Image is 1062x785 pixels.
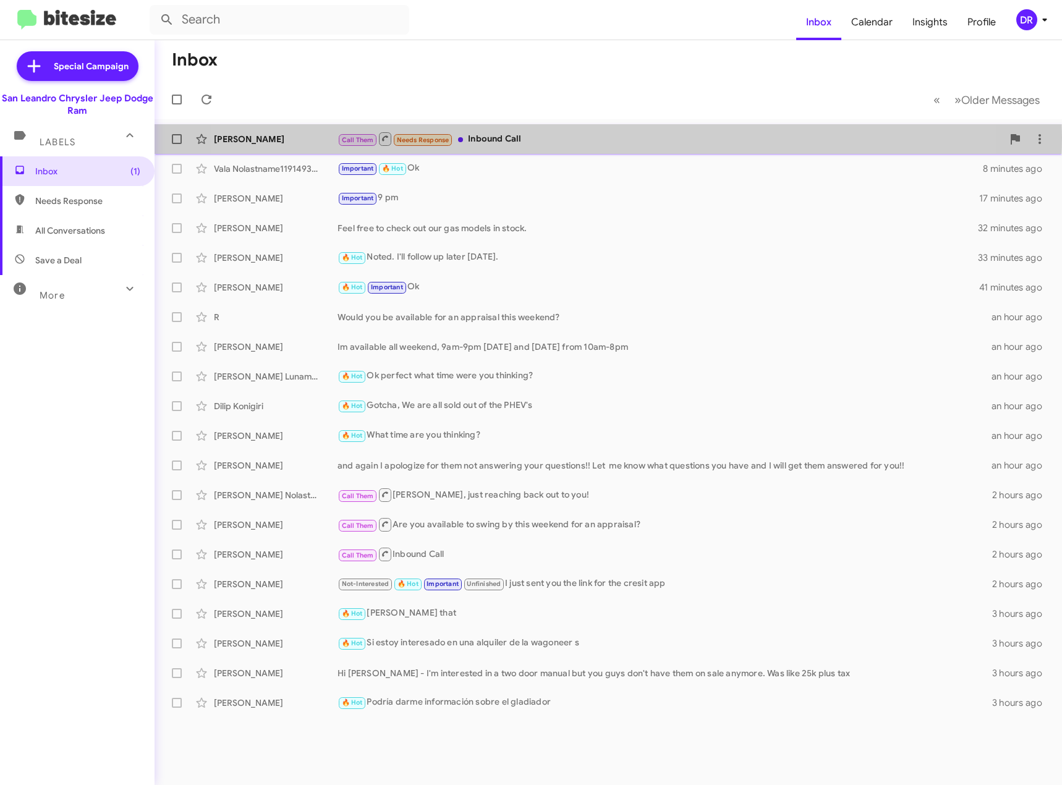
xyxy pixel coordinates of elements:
[214,697,338,709] div: [PERSON_NAME]
[992,548,1052,561] div: 2 hours ago
[214,519,338,531] div: [PERSON_NAME]
[467,580,501,588] span: Unfinished
[338,606,992,621] div: [PERSON_NAME] that
[35,224,105,237] span: All Conversations
[214,192,338,205] div: [PERSON_NAME]
[338,399,992,413] div: Gotcha, We are all sold out of the PHEV's
[130,165,140,177] span: (1)
[214,163,338,175] div: Vala Nolastname119149348
[992,430,1052,442] div: an hour ago
[342,164,374,172] span: Important
[214,489,338,501] div: [PERSON_NAME] Nolastname117713434
[35,195,140,207] span: Needs Response
[338,222,978,234] div: Feel free to check out our gas models in stock.
[1016,9,1037,30] div: DR
[992,341,1052,353] div: an hour ago
[40,290,65,301] span: More
[342,136,374,144] span: Call Them
[979,281,1052,294] div: 41 minutes ago
[397,136,449,144] span: Needs Response
[927,87,1047,112] nav: Page navigation example
[214,637,338,650] div: [PERSON_NAME]
[338,131,1003,146] div: Inbound Call
[150,5,409,35] input: Search
[338,636,992,650] div: Si estoy interesado en una alquiler de la wagoneer s
[214,281,338,294] div: [PERSON_NAME]
[214,430,338,442] div: [PERSON_NAME]
[954,92,961,108] span: »
[54,60,129,72] span: Special Campaign
[342,580,389,588] span: Not-Interested
[214,459,338,472] div: [PERSON_NAME]
[214,548,338,561] div: [PERSON_NAME]
[841,4,903,40] a: Calendar
[35,165,140,177] span: Inbox
[214,252,338,264] div: [PERSON_NAME]
[342,283,363,291] span: 🔥 Hot
[992,667,1052,679] div: 3 hours ago
[338,191,979,205] div: 9 pm
[214,400,338,412] div: Dilip Konigiri
[992,489,1052,501] div: 2 hours ago
[947,87,1047,112] button: Next
[933,92,940,108] span: «
[342,372,363,380] span: 🔥 Hot
[214,133,338,145] div: [PERSON_NAME]
[992,578,1052,590] div: 2 hours ago
[342,194,374,202] span: Important
[338,250,978,265] div: Noted. I'll follow up later [DATE].
[342,253,363,261] span: 🔥 Hot
[214,608,338,620] div: [PERSON_NAME]
[992,608,1052,620] div: 3 hours ago
[214,578,338,590] div: [PERSON_NAME]
[342,609,363,617] span: 🔥 Hot
[958,4,1006,40] span: Profile
[342,639,363,647] span: 🔥 Hot
[172,50,218,70] h1: Inbox
[427,580,459,588] span: Important
[338,667,992,679] div: Hi [PERSON_NAME] - I'm interested in a two door manual but you guys don't have them on sale anymo...
[338,341,992,353] div: Im available all weekend, 9am-9pm [DATE] and [DATE] from 10am-8pm
[338,546,992,562] div: Inbound Call
[338,487,992,503] div: [PERSON_NAME], just reaching back out to you!
[214,222,338,234] div: [PERSON_NAME]
[338,428,992,443] div: What time are you thinking?
[992,459,1052,472] div: an hour ago
[992,637,1052,650] div: 3 hours ago
[338,369,992,383] div: Ok perfect what time were you thinking?
[338,459,992,472] div: and again I apologize for them not answering your questions!! Let me know what questions you have...
[214,341,338,353] div: [PERSON_NAME]
[338,695,992,710] div: Podría darme información sobre el gladiador
[214,370,338,383] div: [PERSON_NAME] Lunamonetesori
[992,519,1052,531] div: 2 hours ago
[342,402,363,410] span: 🔥 Hot
[1006,9,1048,30] button: DR
[342,551,374,559] span: Call Them
[342,698,363,706] span: 🔥 Hot
[992,311,1052,323] div: an hour ago
[961,93,1040,107] span: Older Messages
[796,4,841,40] a: Inbox
[40,137,75,148] span: Labels
[17,51,138,81] a: Special Campaign
[342,492,374,500] span: Call Them
[338,517,992,532] div: Are you available to swing by this weekend for an appraisal?
[992,400,1052,412] div: an hour ago
[214,667,338,679] div: [PERSON_NAME]
[978,252,1052,264] div: 33 minutes ago
[992,370,1052,383] div: an hour ago
[338,577,992,591] div: I just sent you the link for the cresit app
[342,431,363,439] span: 🔥 Hot
[371,283,403,291] span: Important
[342,522,374,530] span: Call Them
[35,254,82,266] span: Save a Deal
[903,4,958,40] a: Insights
[382,164,403,172] span: 🔥 Hot
[338,311,992,323] div: Would you be available for an appraisal this weekend?
[214,311,338,323] div: R
[979,192,1052,205] div: 17 minutes ago
[978,222,1052,234] div: 32 minutes ago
